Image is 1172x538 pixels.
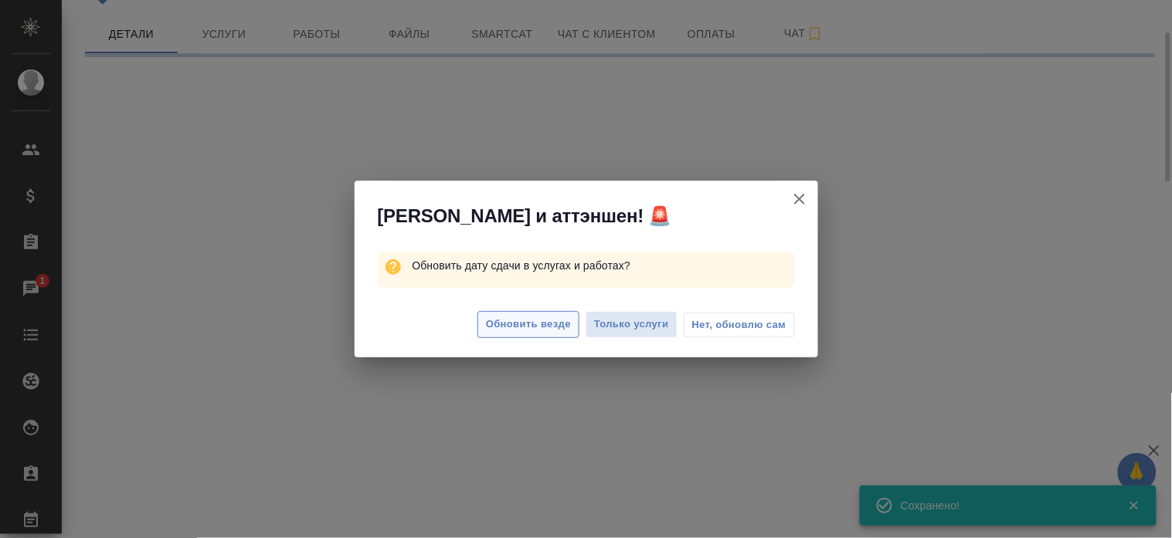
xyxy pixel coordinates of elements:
p: Обновить дату сдачи в услугах и работах? [412,252,794,279]
button: Обновить везде [477,311,579,338]
span: Обновить везде [486,316,571,333]
span: [PERSON_NAME] и аттэншен! 🚨 [378,204,672,228]
button: Только услуги [586,311,678,338]
button: Нет, обновлю сам [684,313,795,337]
span: Нет, обновлю сам [692,317,786,333]
span: Только услуги [594,316,669,333]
